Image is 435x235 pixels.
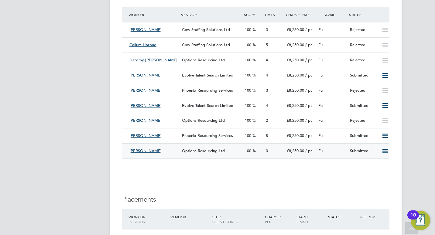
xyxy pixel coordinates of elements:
[245,42,251,47] span: 100
[242,9,263,20] div: Score
[296,214,308,224] span: / Finish
[182,73,233,78] span: Evolve Talent Search Limited
[180,9,242,20] div: Vendor
[318,133,324,138] span: Full
[305,88,312,93] span: / pc
[348,25,379,35] div: Rejected
[266,118,268,123] span: 2
[318,73,324,78] span: Full
[129,133,162,138] span: [PERSON_NAME]
[265,214,281,224] span: / PO
[129,118,162,123] span: [PERSON_NAME]
[127,9,180,20] div: Worker
[348,86,379,96] div: Rejected
[305,118,312,123] span: / pc
[316,9,348,20] div: Avail
[129,88,162,93] span: [PERSON_NAME]
[287,57,304,63] span: £8,250.00
[182,103,233,108] span: Evolve Talent Search Limited
[266,88,268,93] span: 3
[348,9,389,20] div: Status
[305,148,312,153] span: / pc
[245,103,251,108] span: 100
[129,27,162,32] span: [PERSON_NAME]
[318,88,324,93] span: Full
[129,148,162,153] span: [PERSON_NAME]
[318,42,324,47] span: Full
[266,103,268,108] span: 4
[129,57,177,63] span: Daromy [PERSON_NAME]
[211,211,263,227] div: Site
[348,146,379,156] div: Submitted
[305,27,312,32] span: / pc
[318,27,324,32] span: Full
[305,57,312,63] span: / pc
[122,195,389,204] h3: Placements
[348,40,379,50] div: Rejected
[128,214,146,224] span: / Position
[182,133,233,138] span: Phoenix Resourcing Services
[318,118,324,123] span: Full
[182,27,230,32] span: Cbw Staffing Solutions Ltd
[182,88,233,93] span: Phoenix Resourcing Services
[182,148,225,153] span: Options Resourcing Ltd
[287,133,304,138] span: £8,250.00
[305,133,312,138] span: / pc
[305,42,312,47] span: / pc
[129,103,162,108] span: [PERSON_NAME]
[287,42,304,47] span: £8,250.00
[348,131,379,141] div: Submitted
[287,27,304,32] span: £8,250.00
[327,211,358,222] div: Status
[266,73,268,78] span: 4
[266,57,268,63] span: 4
[287,88,304,93] span: £8,250.00
[348,55,379,65] div: Rejected
[182,118,225,123] span: Options Resourcing Ltd
[266,133,268,138] span: 8
[411,211,430,230] button: Open Resource Center, 10 new notifications
[410,215,416,223] div: 10
[245,88,251,93] span: 100
[318,103,324,108] span: Full
[266,148,268,153] span: 0
[287,118,304,123] span: £8,250.00
[182,57,225,63] span: Options Resourcing Ltd
[295,211,327,227] div: Start
[182,42,230,47] span: Cbw Staffing Solutions Ltd
[266,42,268,47] span: 5
[127,211,169,227] div: Worker
[348,101,379,111] div: Submitted
[318,57,324,63] span: Full
[212,214,239,224] span: / Client Config
[245,148,251,153] span: 100
[263,211,295,227] div: Charge
[245,57,251,63] span: 100
[245,27,251,32] span: 100
[348,116,379,126] div: Rejected
[266,27,268,32] span: 3
[287,148,304,153] span: £8,250.00
[263,9,284,20] div: Cmts
[129,73,162,78] span: [PERSON_NAME]
[287,73,304,78] span: £8,250.00
[169,211,211,222] div: Vendor
[245,118,251,123] span: 100
[318,148,324,153] span: Full
[348,70,379,80] div: Submitted
[284,9,316,20] div: Charge Rate
[305,103,312,108] span: / pc
[358,211,379,222] div: IR35 Risk
[305,73,312,78] span: / pc
[287,103,304,108] span: £8,250.00
[129,42,156,47] span: Callum Harbud
[245,133,251,138] span: 100
[245,73,251,78] span: 100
